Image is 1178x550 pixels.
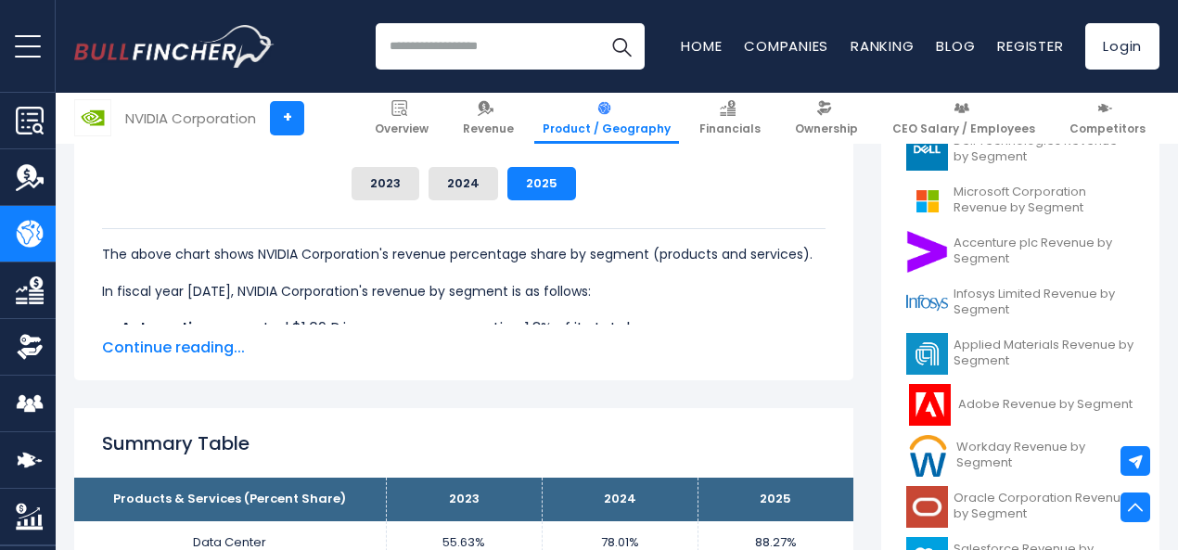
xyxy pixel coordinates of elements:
a: Login [1085,23,1159,70]
a: Applied Materials Revenue by Segment [895,328,1146,379]
a: + [270,101,304,135]
span: Accenture plc Revenue by Segment [954,236,1134,267]
button: 2024 [429,167,498,200]
span: Infosys Limited Revenue by Segment [954,287,1134,318]
a: Register [997,36,1063,56]
a: Infosys Limited Revenue by Segment [895,277,1146,328]
th: 2023 [386,478,542,521]
button: 2025 [507,167,576,200]
span: Microsoft Corporation Revenue by Segment [954,185,1134,216]
h2: Summary Table [102,429,826,457]
span: Dell Technologies Revenue by Segment [954,134,1134,165]
button: 2023 [352,167,419,200]
img: ADBE logo [906,384,953,426]
a: Go to homepage [74,25,274,68]
a: Ownership [787,93,866,144]
a: Ranking [851,36,914,56]
li: generated $1.69 B in revenue, representing 1.3% of its total revenue. [102,317,826,339]
a: Product / Geography [534,93,679,144]
a: Home [681,36,722,56]
span: Workday Revenue by Segment [956,440,1134,471]
b: Automotive [121,317,211,339]
th: 2025 [698,478,853,521]
span: Adobe Revenue by Segment [958,397,1133,413]
span: CEO Salary / Employees [892,122,1035,136]
th: 2024 [542,478,698,521]
a: Blog [936,36,975,56]
div: NVIDIA Corporation [125,108,256,129]
img: WDAY logo [906,435,951,477]
a: CEO Salary / Employees [884,93,1044,144]
span: Ownership [795,122,858,136]
a: Adobe Revenue by Segment [895,379,1146,430]
a: Microsoft Corporation Revenue by Segment [895,175,1146,226]
th: Products & Services (Percent Share) [74,478,386,521]
img: ORCL logo [906,486,948,528]
img: ACN logo [906,231,948,273]
span: Product / Geography [543,122,671,136]
a: Revenue [455,93,522,144]
img: Bullfincher logo [74,25,275,68]
img: MSFT logo [906,180,948,222]
a: Companies [744,36,828,56]
img: NVDA logo [75,100,110,135]
span: Overview [375,122,429,136]
a: Workday Revenue by Segment [895,430,1146,481]
span: Applied Materials Revenue by Segment [954,338,1134,369]
a: Financials [691,93,769,144]
a: Overview [366,93,437,144]
a: Dell Technologies Revenue by Segment [895,124,1146,175]
img: INFY logo [906,282,948,324]
div: The for NVIDIA Corporation is the Data Center, which represents 88.27% of its total revenue. The ... [102,228,826,495]
a: Competitors [1061,93,1154,144]
p: The above chart shows NVIDIA Corporation's revenue percentage share by segment (products and serv... [102,243,826,265]
a: Accenture plc Revenue by Segment [895,226,1146,277]
img: AMAT logo [906,333,948,375]
span: Financials [699,122,761,136]
span: Continue reading... [102,337,826,359]
img: DELL logo [906,129,948,171]
span: Revenue [463,122,514,136]
p: In fiscal year [DATE], NVIDIA Corporation's revenue by segment is as follows: [102,280,826,302]
a: Oracle Corporation Revenue by Segment [895,481,1146,532]
button: Search [598,23,645,70]
img: Ownership [16,333,44,361]
span: Competitors [1069,122,1146,136]
span: Oracle Corporation Revenue by Segment [954,491,1134,522]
